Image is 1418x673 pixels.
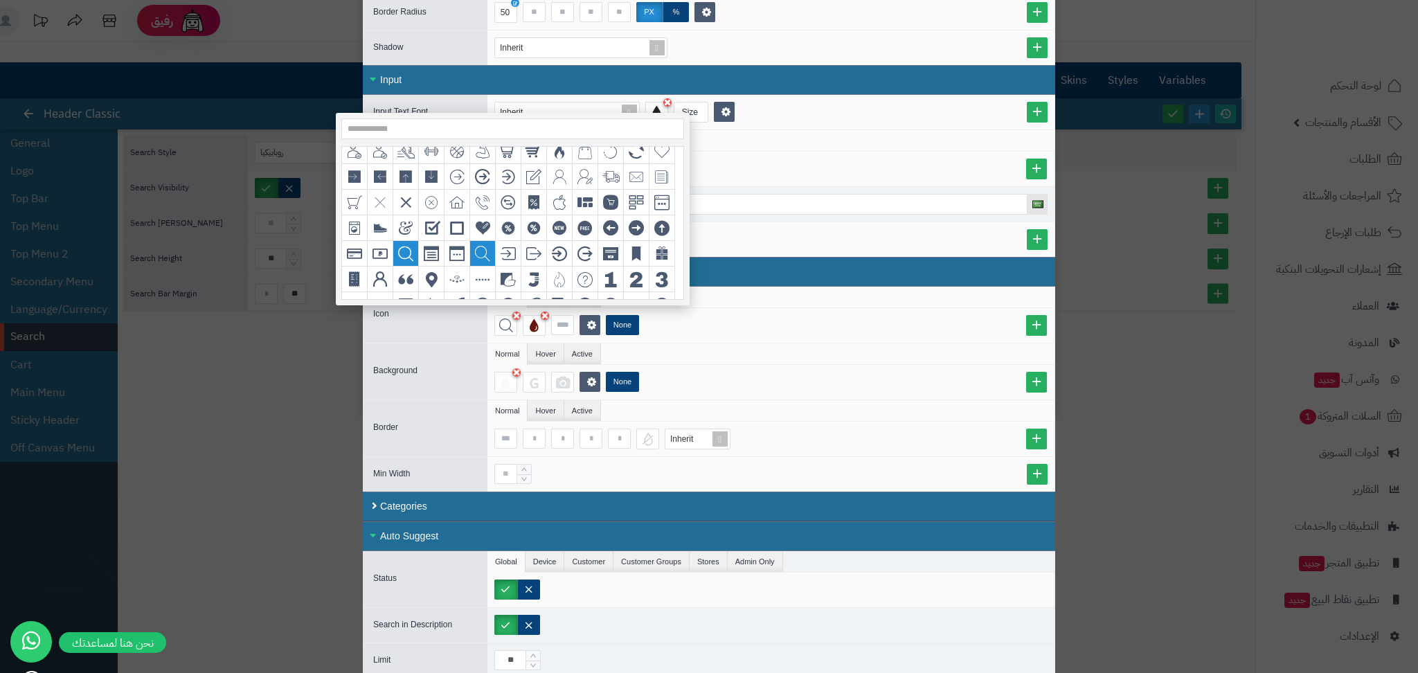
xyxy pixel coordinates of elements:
[363,257,1055,287] div: Button
[564,551,613,572] li: Customer
[373,366,418,375] span: Background
[487,551,526,572] li: Global
[363,492,1055,521] div: Categories
[373,573,397,583] span: Status
[363,65,1055,95] div: Input
[526,551,565,572] li: Device
[564,343,601,364] li: Active
[373,107,428,116] span: Input Text Font
[517,465,531,474] span: Increase Value
[528,400,564,421] li: Hover
[517,474,531,484] span: Decrease Value
[606,372,639,392] label: None
[674,102,706,122] div: Size
[613,551,690,572] li: Customer Groups
[500,38,537,57] div: Inherit
[373,7,427,17] span: Border Radius
[501,3,510,22] div: 50
[500,102,537,122] div: Inherit
[663,2,689,22] label: %
[1032,200,1043,208] img: العربية
[373,42,403,52] span: Shadow
[373,655,391,665] span: Limit
[373,309,389,318] span: Icon
[373,422,398,432] span: Border
[487,400,528,421] li: Normal
[526,651,540,661] span: Increase Value
[606,315,639,335] label: None
[487,343,528,364] li: Normal
[728,551,783,572] li: Admin Only
[564,400,601,421] li: Active
[373,620,452,629] span: Search in Description
[373,469,410,478] span: Min Width
[636,2,663,22] label: px
[690,551,728,572] li: Stores
[341,146,684,300] div: grid
[528,343,564,364] li: Hover
[670,434,693,444] span: Inherit
[526,661,540,670] span: Decrease Value
[363,521,1055,551] div: Auto Suggest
